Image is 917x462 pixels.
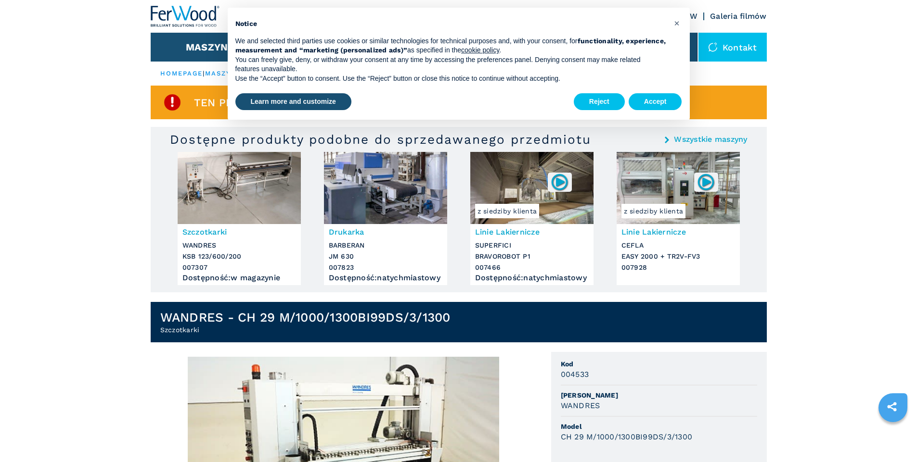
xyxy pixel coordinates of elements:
[324,152,447,285] a: Drukarka BARBERAN JM 630DrukarkaBARBERANJM 630007823Dostępność:natychmiastowy
[708,42,718,52] img: Kontakt
[235,37,667,55] p: We and selected third parties use cookies or similar technologies for technical purposes and, wit...
[235,74,667,84] p: Use the “Accept” button to consent. Use the “Reject” button or close this notice to continue with...
[550,173,569,191] img: 007466
[329,226,442,237] h3: Drukarka
[470,152,594,224] img: Linie Lakiernicze SUPERFICI BRAVOROBOT P1
[561,390,757,400] span: [PERSON_NAME]
[561,400,600,411] h3: WANDRES
[182,275,296,280] div: Dostępność : w magazynie
[475,204,540,218] span: z siedziby klienta
[461,46,499,54] a: cookie policy
[697,173,715,191] img: 007928
[617,152,740,285] a: Linie Lakiernicze CEFLA EASY 2000 + TR2V-FV3z siedziby klienta007928Linie LakierniczeCEFLAEASY 20...
[674,136,747,143] a: Wszystkie maszyny
[629,93,682,111] button: Accept
[203,70,205,77] span: |
[178,152,301,285] a: Szczotkarki WANDRES KSB 123/600/200SzczotkarkiWANDRESKSB 123/600/200007307Dostępność:w magazynie
[235,37,666,54] strong: functionality, experience, measurement and “marketing (personalized ads)”
[670,15,685,31] button: Close this notice
[182,226,296,237] h3: Szczotkarki
[186,41,234,53] button: Maszyny
[710,12,767,21] a: Galeria filmów
[561,369,589,380] h3: 004533
[475,226,589,237] h3: Linie Lakiernicze
[574,93,625,111] button: Reject
[329,275,442,280] div: Dostępność : natychmiastowy
[876,419,910,455] iframe: Chat
[621,204,686,218] span: z siedziby klienta
[475,240,589,273] h3: SUPERFICI BRAVOROBOT P1 007466
[561,431,693,442] h3: CH 29 M/1000/1300BI99DS/3/1300
[621,240,735,273] h3: CEFLA EASY 2000 + TR2V-FV3 007928
[617,152,740,224] img: Linie Lakiernicze CEFLA EASY 2000 + TR2V-FV3
[698,33,767,62] div: Kontakt
[470,152,594,285] a: Linie Lakiernicze SUPERFICI BRAVOROBOT P1z siedziby klienta007466Linie LakierniczeSUPERFICIBRAVOR...
[235,93,351,111] button: Learn more and customize
[561,359,757,369] span: Kod
[329,240,442,273] h3: BARBERAN JM 630 007823
[235,19,667,29] h2: Notice
[674,17,680,29] span: ×
[475,275,589,280] div: Dostępność : natychmiastowy
[170,132,591,147] h3: Dostępne produkty podobne do sprzedawanego przedmiotu
[182,240,296,273] h3: WANDRES KSB 123/600/200 007307
[160,325,451,335] h2: Szczotkarki
[880,395,904,419] a: sharethis
[178,152,301,224] img: Szczotkarki WANDRES KSB 123/600/200
[324,152,447,224] img: Drukarka BARBERAN JM 630
[151,6,220,27] img: Ferwood
[205,70,242,77] a: maszyny
[160,310,451,325] h1: WANDRES - CH 29 M/1000/1300BI99DS/3/1300
[235,55,667,74] p: You can freely give, deny, or withdraw your consent at any time by accessing the preferences pane...
[163,93,182,112] img: SoldProduct
[561,422,757,431] span: Model
[160,70,203,77] a: HOMEPAGE
[621,226,735,237] h3: Linie Lakiernicze
[194,97,402,108] span: Ten przedmiot jest już sprzedany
